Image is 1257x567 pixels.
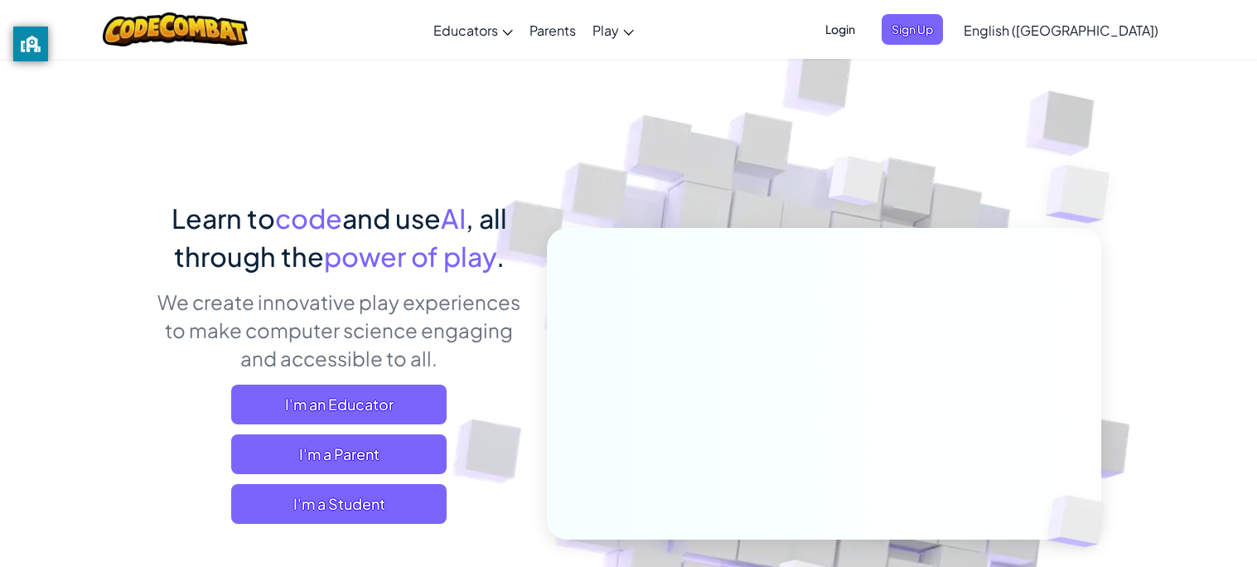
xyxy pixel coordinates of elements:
[584,7,642,52] a: Play
[231,385,447,424] a: I'm an Educator
[1013,124,1156,264] img: Overlap cubes
[797,124,916,247] img: Overlap cubes
[815,14,865,45] button: Login
[103,12,248,46] img: CodeCombat logo
[964,22,1158,39] span: English ([GEOGRAPHIC_DATA])
[324,240,496,273] span: power of play
[275,201,342,235] span: code
[433,22,498,39] span: Educators
[955,7,1167,52] a: English ([GEOGRAPHIC_DATA])
[592,22,619,39] span: Play
[231,434,447,474] a: I'm a Parent
[882,14,943,45] button: Sign Up
[441,201,466,235] span: AI
[172,201,275,235] span: Learn to
[13,27,48,61] button: privacy banner
[157,288,522,372] p: We create innovative play experiences to make computer science engaging and accessible to all.
[425,7,521,52] a: Educators
[496,240,505,273] span: .
[231,484,447,524] button: I'm a Student
[342,201,441,235] span: and use
[521,7,584,52] a: Parents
